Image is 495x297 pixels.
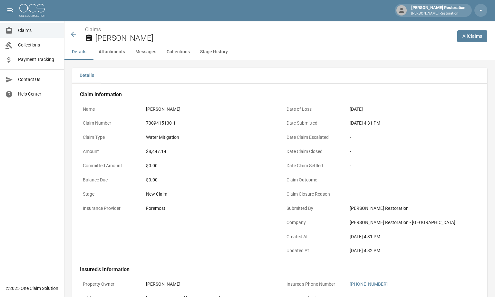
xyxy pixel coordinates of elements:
[80,117,138,129] p: Claim Number
[146,134,179,141] div: Water Mitigation
[284,159,342,172] p: Date Claim Settled
[72,68,101,83] button: Details
[350,233,477,240] div: [DATE] 4:31 PM
[18,56,59,63] span: Payment Tracking
[284,216,342,229] p: Company
[18,42,59,48] span: Collections
[146,177,273,183] div: $0.00
[350,282,388,287] a: [PHONE_NUMBER]
[80,145,138,158] p: Amount
[350,247,477,254] div: [DATE] 4:32 PM
[350,191,477,198] div: -
[80,266,480,273] h4: Insured's Information
[80,202,138,215] p: Insurance Provider
[350,106,363,113] div: [DATE]
[80,103,138,116] p: Name
[146,205,165,212] div: Foremost
[146,148,166,155] div: $8,447.14
[80,159,138,172] p: Committed Amount
[409,5,468,16] div: [PERSON_NAME] Restoration
[80,91,480,98] h4: Claim Information
[80,174,138,186] p: Balance Due
[284,174,342,186] p: Claim Outcome
[284,145,342,158] p: Date Claim Closed
[19,4,45,17] img: ocs-logo-white-transparent.png
[195,44,233,60] button: Stage History
[18,76,59,83] span: Contact Us
[130,44,161,60] button: Messages
[284,117,342,129] p: Date Submitted
[411,11,465,16] p: [PERSON_NAME] Restoration
[350,219,477,226] div: [PERSON_NAME] Restoration - [GEOGRAPHIC_DATA]
[284,131,342,144] p: Date Claim Escalated
[284,244,342,257] p: Updated At
[18,91,59,97] span: Help Center
[80,278,138,291] p: Property Owner
[284,278,342,291] p: Insured's Phone Number
[350,205,477,212] div: [PERSON_NAME] Restoration
[350,148,477,155] div: -
[457,30,487,42] a: AllClaims
[4,4,17,17] button: open drawer
[85,26,452,34] nav: breadcrumb
[350,177,477,183] div: -
[284,188,342,200] p: Claim Closure Reason
[18,27,59,34] span: Claims
[146,120,176,127] div: 7009415130-1
[284,230,342,243] p: Created At
[64,44,93,60] button: Details
[146,281,180,288] div: [PERSON_NAME]
[146,106,180,113] div: [PERSON_NAME]
[146,191,273,198] div: New Claim
[72,68,487,83] div: details tabs
[350,162,477,169] div: -
[93,44,130,60] button: Attachments
[95,34,452,43] h2: [PERSON_NAME]
[64,44,495,60] div: anchor tabs
[146,162,273,169] div: $0.00
[80,188,138,200] p: Stage
[6,285,58,292] div: © 2025 One Claim Solution
[284,103,342,116] p: Date of Loss
[350,134,477,141] div: -
[350,120,477,127] div: [DATE] 4:31 PM
[161,44,195,60] button: Collections
[80,131,138,144] p: Claim Type
[85,26,101,33] a: Claims
[284,202,342,215] p: Submitted By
